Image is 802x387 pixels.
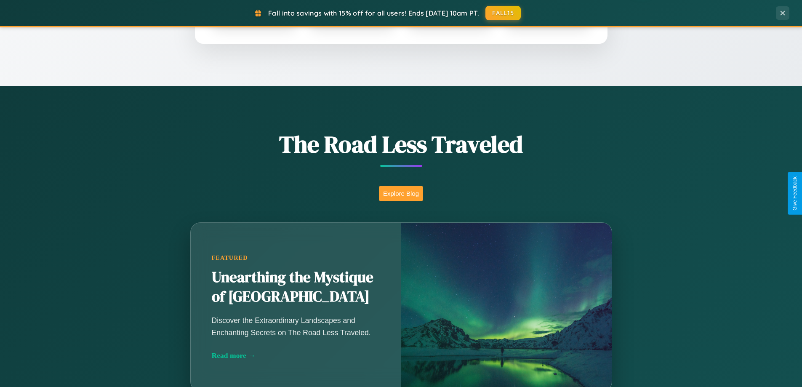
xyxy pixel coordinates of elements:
button: Explore Blog [379,186,423,201]
h2: Unearthing the Mystique of [GEOGRAPHIC_DATA] [212,268,380,307]
div: Featured [212,254,380,262]
span: Fall into savings with 15% off for all users! Ends [DATE] 10am PT. [268,9,479,17]
p: Discover the Extraordinary Landscapes and Enchanting Secrets on The Road Less Traveled. [212,315,380,338]
button: FALL15 [485,6,521,20]
h1: The Road Less Traveled [149,128,654,160]
div: Read more → [212,351,380,360]
div: Give Feedback [792,176,798,211]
